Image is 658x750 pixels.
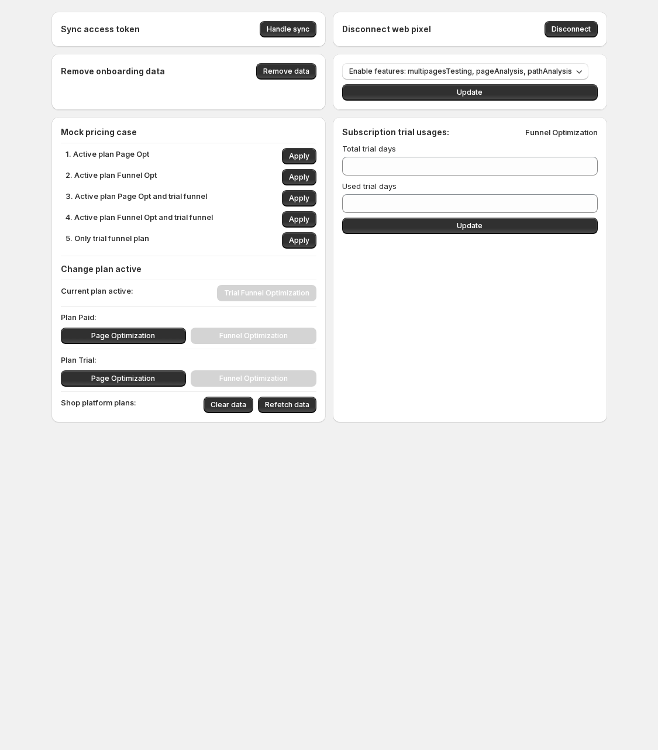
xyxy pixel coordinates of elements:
span: Apply [289,215,309,224]
h4: Disconnect web pixel [342,23,431,35]
span: Apply [289,152,309,161]
button: Refetch data [258,397,316,413]
span: Total trial days [342,144,396,153]
button: Handle sync [260,21,316,37]
span: Apply [289,194,309,203]
p: 3. Active plan Page Opt and trial funnel [66,190,207,207]
button: Page Optimization [61,370,187,387]
h4: Sync access token [61,23,140,35]
span: Update [457,221,483,230]
p: Funnel Optimization [525,126,598,138]
p: 2. Active plan Funnel Opt [66,169,157,185]
span: Remove data [263,67,309,76]
span: Clear data [211,400,246,410]
p: Shop platform plans: [61,397,136,413]
span: Page Optimization [91,374,155,383]
span: Update [457,88,483,97]
button: Update [342,218,598,234]
button: Update [342,84,598,101]
p: Plan Trial: [61,354,316,366]
button: Apply [282,232,316,249]
button: Apply [282,190,316,207]
p: Plan Paid: [61,311,316,323]
span: Apply [289,173,309,182]
button: Apply [282,169,316,185]
p: 1. Active plan Page Opt [66,148,149,164]
h4: Remove onboarding data [61,66,165,77]
button: Apply [282,148,316,164]
h4: Mock pricing case [61,126,316,138]
button: Apply [282,211,316,228]
p: 5. Only trial funnel plan [66,232,149,249]
h4: Change plan active [61,263,316,275]
button: Page Optimization [61,328,187,344]
span: Disconnect [552,25,591,34]
button: Clear data [204,397,253,413]
span: Used trial days [342,181,397,191]
span: Enable features: multipagesTesting, pageAnalysis, pathAnalysis [349,67,572,76]
button: Disconnect [545,21,598,37]
button: Enable features: multipagesTesting, pageAnalysis, pathAnalysis [342,63,588,80]
button: Remove data [256,63,316,80]
h4: Subscription trial usages: [342,126,449,138]
span: Refetch data [265,400,309,410]
p: Current plan active: [61,285,133,301]
p: 4. Active plan Funnel Opt and trial funnel [66,211,213,228]
span: Handle sync [267,25,309,34]
span: Page Optimization [91,331,155,340]
span: Apply [289,236,309,245]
